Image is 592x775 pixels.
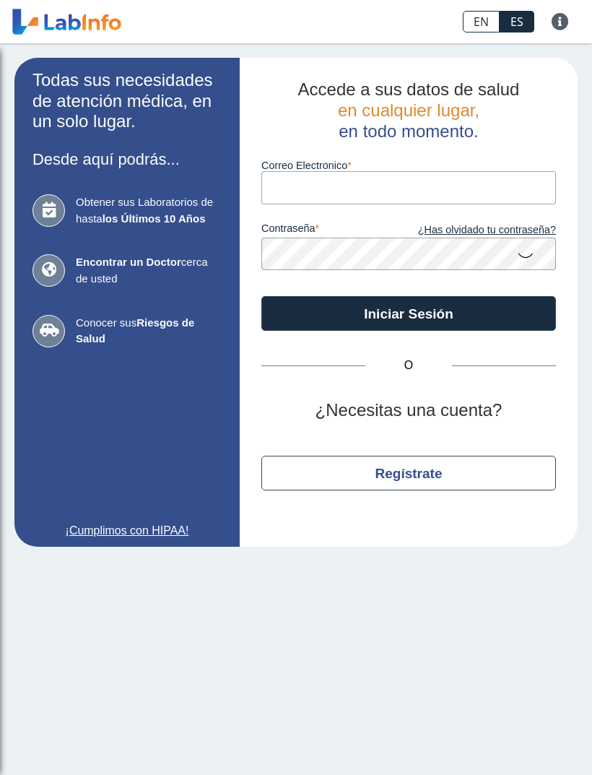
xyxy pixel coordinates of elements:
a: ¿Has olvidado tu contraseña? [409,222,556,238]
a: ES [500,11,534,33]
span: Conocer sus [76,315,222,347]
button: Regístrate [261,456,556,490]
span: en cualquier lugar, [338,100,479,120]
span: Obtener sus Laboratorios de hasta [76,194,222,227]
label: contraseña [261,222,409,238]
label: Correo Electronico [261,160,556,171]
iframe: Help widget launcher [463,719,576,759]
span: en todo momento. [339,121,478,141]
span: cerca de usted [76,254,222,287]
a: EN [463,11,500,33]
h2: Todas sus necesidades de atención médica, en un solo lugar. [32,70,222,132]
span: Accede a sus datos de salud [298,79,520,99]
span: O [365,357,452,374]
h3: Desde aquí podrás... [32,150,222,168]
b: Encontrar un Doctor [76,256,181,268]
b: los Últimos 10 Años [103,212,206,225]
h2: ¿Necesitas una cuenta? [261,400,556,421]
a: ¡Cumplimos con HIPAA! [32,522,222,540]
button: Iniciar Sesión [261,296,556,331]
